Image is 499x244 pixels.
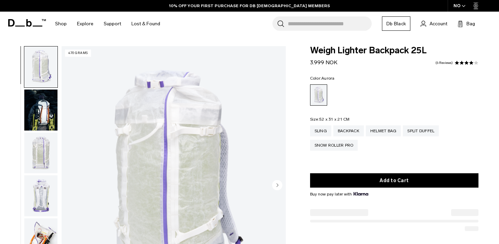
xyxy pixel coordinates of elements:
span: Buy now pay later with [310,191,368,197]
a: Db Black [382,16,410,31]
a: Support [104,12,121,36]
a: Aurora [310,84,327,106]
img: Weigh_Lighter_Backpack_25L_Lifestyle_new.png [24,90,57,131]
a: Snow Roller Pro [310,140,358,151]
a: Sling [310,125,331,136]
img: Weigh_Lighter_Backpack_25L_2.png [24,133,57,174]
a: 6 reviews [435,61,453,65]
a: Lost & Found [131,12,160,36]
button: Weigh_Lighter_Backpack_25L_2.png [24,132,58,174]
a: Explore [77,12,93,36]
span: Aurora [321,76,335,81]
img: {"height" => 20, "alt" => "Klarna"} [354,192,368,195]
button: Weigh_Lighter_Backpack_25L_3.png [24,175,58,217]
span: 52 x 31 x 21 CM [319,117,350,122]
legend: Size: [310,117,350,121]
span: Bag [466,20,475,27]
span: 3.999 NOK [310,59,337,66]
a: Shop [55,12,67,36]
legend: Color: [310,76,335,80]
nav: Main Navigation [50,12,165,36]
button: Add to Cart [310,173,478,188]
a: Split Duffel [403,125,439,136]
span: Weigh Lighter Backpack 25L [310,46,478,55]
a: Backpack [333,125,364,136]
a: Account [421,19,447,28]
img: Weigh_Lighter_Backpack_25L_1.png [24,46,57,87]
button: Weigh_Lighter_Backpack_25L_1.png [24,46,58,88]
button: Next slide [272,180,282,192]
button: Weigh_Lighter_Backpack_25L_Lifestyle_new.png [24,89,58,131]
img: Weigh_Lighter_Backpack_25L_3.png [24,175,57,216]
button: Bag [458,19,475,28]
span: Account [430,20,447,27]
p: 470 grams [65,50,91,57]
a: 10% OFF YOUR FIRST PURCHASE FOR DB [DEMOGRAPHIC_DATA] MEMBERS [169,3,330,9]
a: Helmet Bag [366,125,401,136]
